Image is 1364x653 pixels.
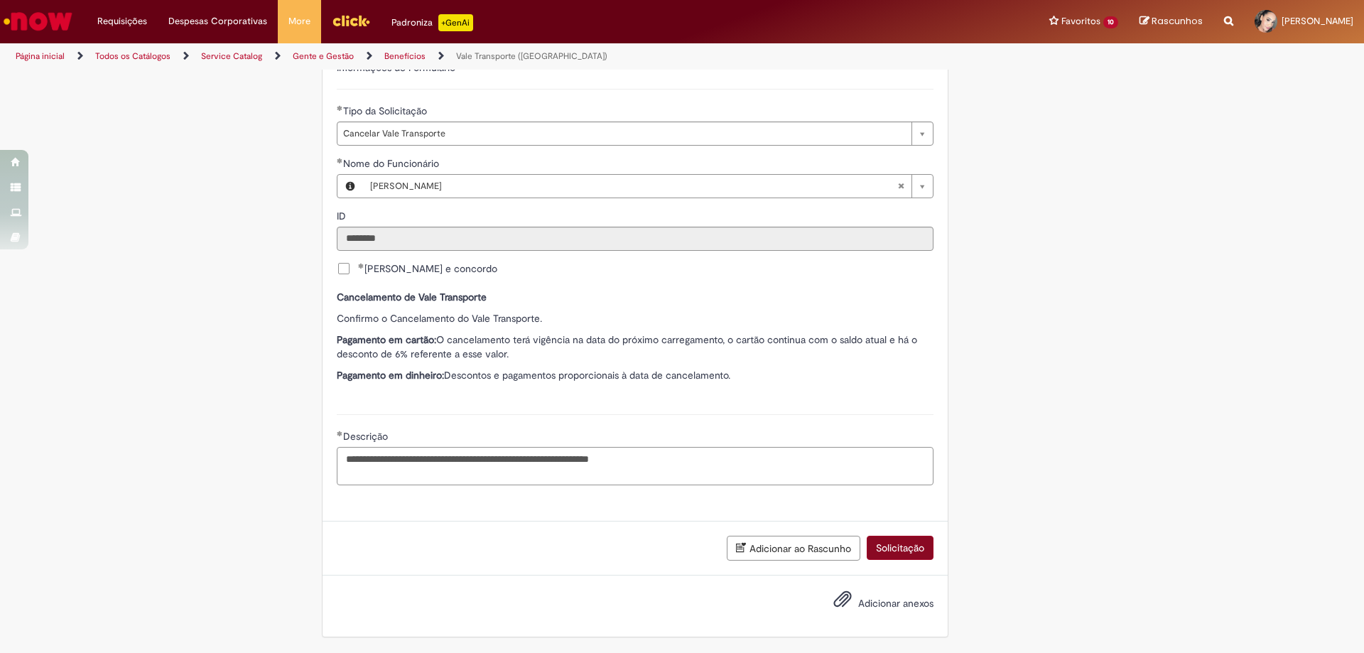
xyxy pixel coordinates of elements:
span: Obrigatório Preenchido [337,431,343,436]
a: Todos os Catálogos [95,50,170,62]
button: Adicionar anexos [830,586,855,619]
span: [PERSON_NAME] [1282,15,1353,27]
a: Rascunhos [1140,15,1203,28]
a: Gente e Gestão [293,50,354,62]
span: [PERSON_NAME] e concordo [358,261,497,276]
ul: Trilhas de página [11,43,899,70]
span: Somente leitura - ID [337,210,349,222]
span: Tipo da Solicitação [343,104,430,117]
strong: Pagamento em dinheiro: [337,369,444,382]
a: Página inicial [16,50,65,62]
textarea: Descrição [337,447,933,485]
a: Benefícios [384,50,426,62]
span: Obrigatório Preenchido [337,158,343,163]
p: O cancelamento terá vigência na data do próximo carregamento, o cartão continua com o saldo atual... [337,333,933,361]
a: Service Catalog [201,50,262,62]
span: Favoritos [1061,14,1100,28]
input: ID [337,227,933,251]
a: Vale Transporte ([GEOGRAPHIC_DATA]) [456,50,607,62]
span: Rascunhos [1152,14,1203,28]
button: Adicionar ao Rascunho [727,536,860,561]
span: Nome do Funcionário [343,157,442,170]
button: Solicitação [867,536,933,560]
p: Descontos e pagamentos proporcionais à data de cancelamento. [337,368,933,382]
a: [PERSON_NAME]Limpar campo Nome do Funcionário [363,175,933,198]
strong: Cancelamento de Vale Transporte [337,291,487,303]
span: Obrigatório Preenchido [337,105,343,111]
label: Informações de Formulário [337,61,455,74]
button: Nome do Funcionário, Visualizar este registro Isamara Vitoria Correia De Andrade [337,175,363,198]
span: Descrição [343,430,391,443]
span: Adicionar anexos [858,597,933,610]
div: Padroniza [391,14,473,31]
p: Confirmo o Cancelamento do Vale Transporte. [337,311,933,325]
img: click_logo_yellow_360x200.png [332,10,370,31]
span: Cancelar Vale Transporte [343,122,904,145]
strong: Pagamento em cartão: [337,333,436,346]
span: Obrigatório Preenchido [358,263,364,269]
span: More [288,14,310,28]
span: Despesas Corporativas [168,14,267,28]
abbr: Limpar campo Nome do Funcionário [890,175,911,198]
span: 10 [1103,16,1118,28]
span: Requisições [97,14,147,28]
img: ServiceNow [1,7,75,36]
span: [PERSON_NAME] [370,175,897,198]
p: +GenAi [438,14,473,31]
